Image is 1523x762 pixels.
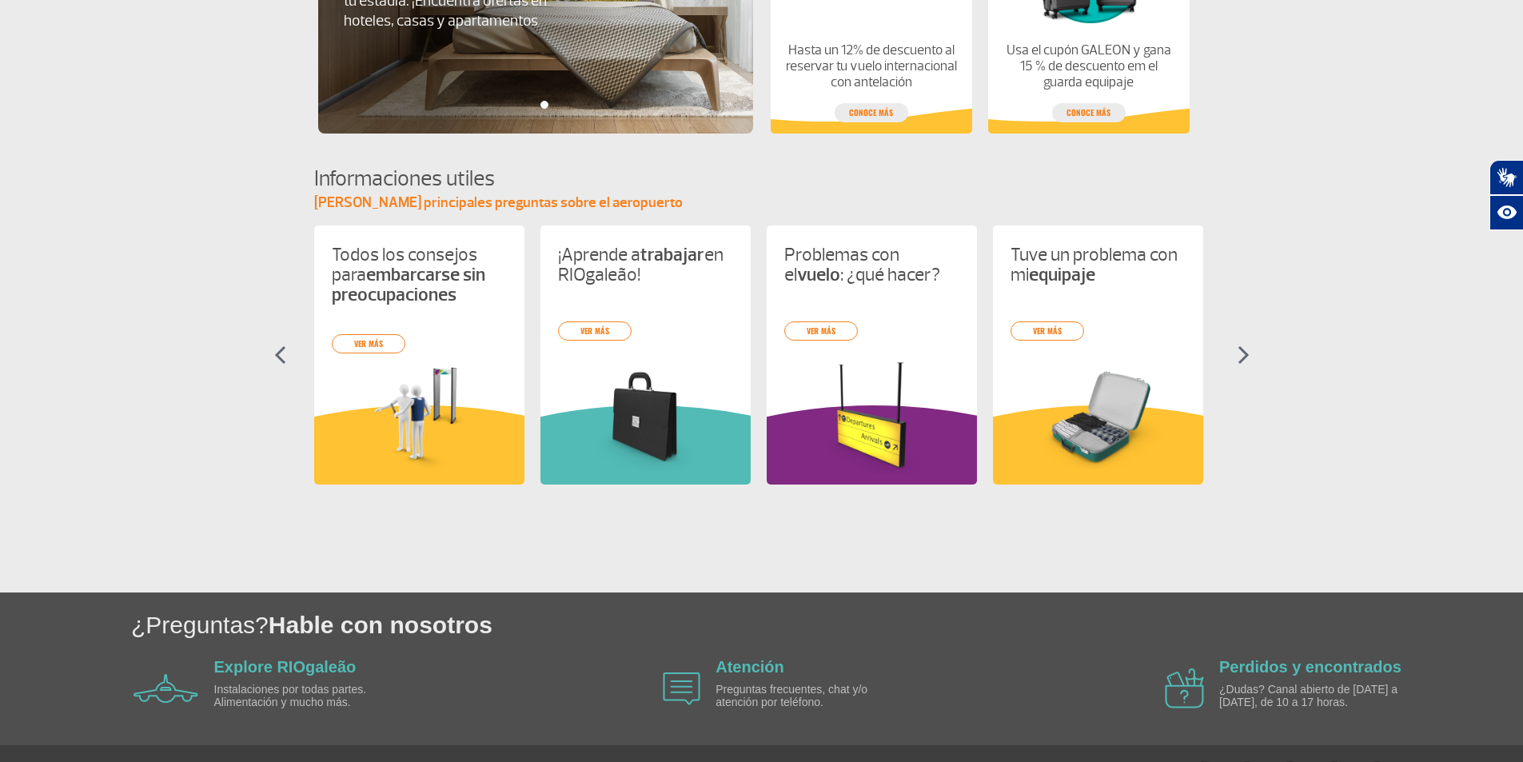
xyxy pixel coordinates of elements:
[716,684,899,708] p: Preguntas frecuentes, chat y/o atención por teléfono.
[993,405,1203,485] img: amareloInformacoesUteis.svg
[558,321,632,341] a: ver más
[540,405,751,485] img: verdeInformacoesUteis.svg
[314,405,524,485] img: amareloInformacoesUteis.svg
[314,164,1210,193] h4: Informaciones utiles
[1238,345,1250,365] img: seta-direita
[1011,321,1084,341] a: ver más
[332,245,507,305] p: Todos los consejos para
[716,658,784,676] a: Atención
[663,672,700,705] img: airplane icon
[1219,658,1401,676] a: Perdidos y encontrados
[314,193,1210,213] p: [PERSON_NAME] principales preguntas sobre el aeropuerto
[558,245,733,285] p: ¡Aprende a en RIOgaleão!
[1489,195,1523,230] button: Abrir recursos assistivos.
[1052,103,1126,122] a: conoce más
[1029,263,1095,286] strong: equipaje
[835,103,908,122] a: conoce más
[332,360,507,474] img: viajar-preocupacao.png
[558,360,733,474] img: card%20informa%C3%A7%C3%B5es%202.png
[131,608,1523,641] h1: ¿Preguntas?
[1489,160,1523,230] div: Plugin de acessibilidade da Hand Talk.
[332,263,485,306] strong: embarcarse sin preocupaciones
[767,405,977,485] img: roxoInformacoesUteis.svg
[1489,160,1523,195] button: Abrir tradutor de língua de sinais.
[269,612,492,638] span: Hable con nosotros
[274,345,286,365] img: seta-esquerda
[1165,668,1204,708] img: airplane icon
[1011,245,1186,285] p: Tuve un problema con mi
[784,321,858,341] a: ver más
[1001,42,1175,90] p: Usa el cupón GALEON y gana 15 % de descuento em el guarda equipaje
[134,674,198,703] img: airplane icon
[784,360,959,474] img: card%20informa%C3%A7%C3%B5es%205.png
[797,263,840,286] strong: vuelo
[1219,684,1403,708] p: ¿Dudas? Canal abierto de [DATE] a [DATE], de 10 a 17 horas.
[783,42,958,90] p: Hasta un 12% de descuento al reservar tu vuelo internacional con antelación
[214,684,398,708] p: Instalaciones por todas partes. Alimentación y mucho más.
[332,334,405,353] a: ver más
[1011,360,1186,474] img: problema-bagagem.png
[640,243,704,266] strong: trabajar
[214,658,357,676] a: Explore RIOgaleão
[784,245,959,285] p: Problemas con el : ¿qué hacer?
